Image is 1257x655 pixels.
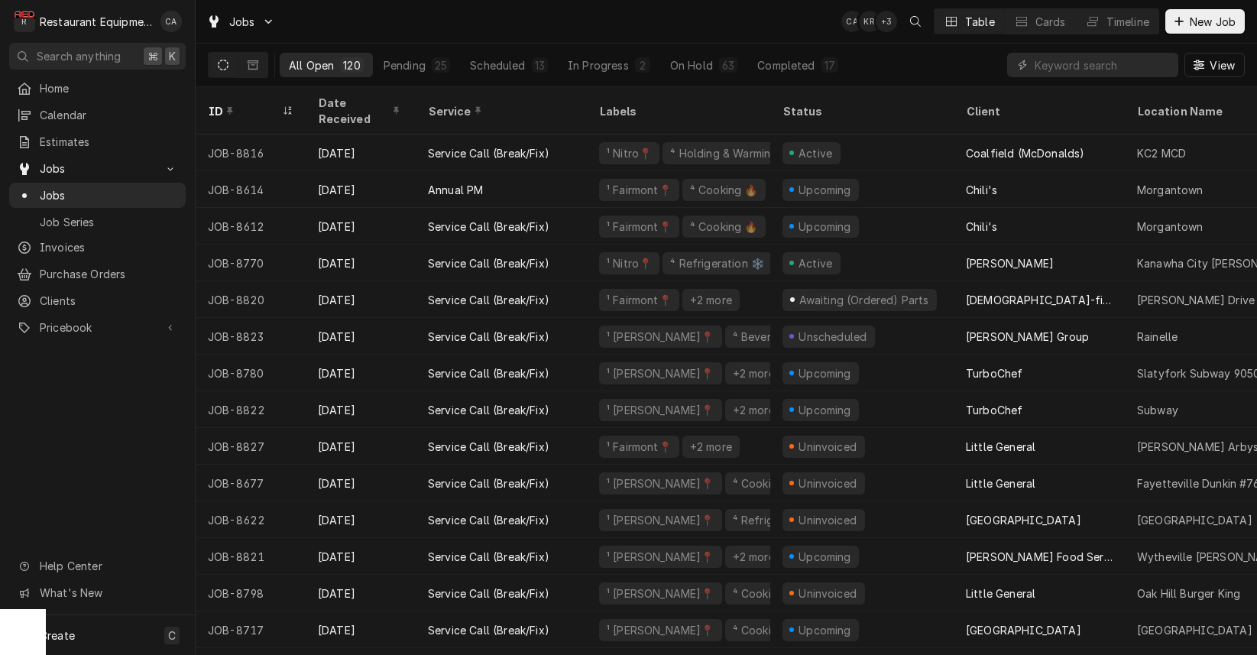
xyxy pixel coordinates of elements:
[731,622,802,638] div: ⁴ Cooking 🔥
[40,214,178,230] span: Job Series
[306,281,416,318] div: [DATE]
[428,145,549,161] div: Service Call (Break/Fix)
[859,11,880,32] div: Kelli Robinette's Avatar
[9,261,186,287] a: Purchase Orders
[1137,145,1186,161] div: KC2 MCD
[966,292,1113,308] div: [DEMOGRAPHIC_DATA]-fil-A ([PERSON_NAME] Drive)
[731,475,802,491] div: ⁴ Cooking 🔥
[966,475,1035,491] div: Little General
[797,549,854,565] div: Upcoming
[40,14,152,30] div: Restaurant Equipment Diagnostics
[731,549,776,565] div: +2 more
[9,129,186,154] a: Estimates
[966,255,1054,271] div: [PERSON_NAME]
[605,145,653,161] div: ¹ Nitro📍
[605,292,673,308] div: ¹ Fairmont📍
[670,57,713,73] div: On Hold
[797,329,869,345] div: Unscheduled
[384,57,426,73] div: Pending
[1137,182,1204,198] div: Morgantown
[289,57,334,73] div: All Open
[306,428,416,465] div: [DATE]
[797,402,854,418] div: Upcoming
[196,355,306,391] div: JOB-8780
[40,134,178,150] span: Estimates
[535,57,545,73] div: 13
[306,171,416,208] div: [DATE]
[1035,53,1171,77] input: Keyword search
[605,439,673,455] div: ¹ Fairmont📍
[9,235,186,260] a: Invoices
[343,57,360,73] div: 120
[40,585,177,601] span: What's New
[306,245,416,281] div: [DATE]
[428,549,549,565] div: Service Call (Break/Fix)
[196,171,306,208] div: JOB-8614
[605,219,673,235] div: ¹ Fairmont📍
[208,103,278,119] div: ID
[599,103,758,119] div: Labels
[9,183,186,208] a: Jobs
[841,11,863,32] div: CA
[966,512,1081,528] div: [GEOGRAPHIC_DATA]
[903,9,928,34] button: Open search
[731,402,776,418] div: +2 more
[9,102,186,128] a: Calendar
[160,11,182,32] div: CA
[688,219,760,235] div: ⁴ Cooking 🔥
[1035,14,1066,30] div: Cards
[306,611,416,648] div: [DATE]
[1106,14,1149,30] div: Timeline
[797,585,859,601] div: Uninvoiced
[1137,219,1204,235] div: Morgantown
[825,57,835,73] div: 17
[757,57,815,73] div: Completed
[147,48,158,64] span: ⌘
[688,439,734,455] div: +2 more
[306,355,416,391] div: [DATE]
[966,103,1110,119] div: Client
[1137,292,1255,308] div: [PERSON_NAME] Drive
[196,575,306,611] div: JOB-8798
[306,465,416,501] div: [DATE]
[722,57,734,73] div: 63
[966,365,1022,381] div: TurboChef
[160,11,182,32] div: Chrissy Adams's Avatar
[196,538,306,575] div: JOB-8821
[306,575,416,611] div: [DATE]
[428,585,549,601] div: Service Call (Break/Fix)
[966,622,1081,638] div: [GEOGRAPHIC_DATA]
[428,329,549,345] div: Service Call (Break/Fix)
[966,439,1035,455] div: Little General
[605,255,653,271] div: ¹ Nitro📍
[9,156,186,181] a: Go to Jobs
[568,57,629,73] div: In Progress
[797,512,859,528] div: Uninvoiced
[605,365,716,381] div: ¹ [PERSON_NAME]📍
[428,475,549,491] div: Service Call (Break/Fix)
[40,239,178,255] span: Invoices
[428,255,549,271] div: Service Call (Break/Fix)
[688,292,734,308] div: +2 more
[605,402,716,418] div: ¹ [PERSON_NAME]📍
[169,48,176,64] span: K
[40,80,178,96] span: Home
[428,292,549,308] div: Service Call (Break/Fix)
[40,187,178,203] span: Jobs
[796,145,834,161] div: Active
[428,512,549,528] div: Service Call (Break/Fix)
[731,585,802,601] div: ⁴ Cooking 🔥
[40,319,155,336] span: Pricebook
[841,11,863,32] div: Chrissy Adams's Avatar
[9,209,186,235] a: Job Series
[428,219,549,235] div: Service Call (Break/Fix)
[797,292,930,308] div: Awaiting (Ordered) Parts
[1187,14,1239,30] span: New Job
[605,182,673,198] div: ¹ Fairmont📍
[605,329,716,345] div: ¹ [PERSON_NAME]📍
[1137,512,1252,528] div: [GEOGRAPHIC_DATA]
[9,553,186,579] a: Go to Help Center
[605,585,716,601] div: ¹ [PERSON_NAME]📍
[859,11,880,32] div: KR
[797,182,854,198] div: Upcoming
